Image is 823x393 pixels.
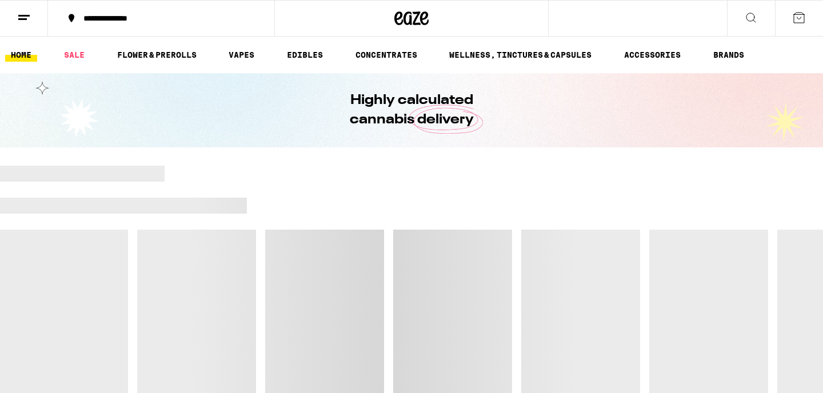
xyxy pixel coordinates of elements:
[618,48,686,62] a: ACCESSORIES
[317,91,506,130] h1: Highly calculated cannabis delivery
[708,48,750,62] button: BRANDS
[281,48,329,62] a: EDIBLES
[5,48,37,62] a: HOME
[111,48,202,62] a: FLOWER & PREROLLS
[444,48,597,62] a: WELLNESS, TINCTURES & CAPSULES
[58,48,90,62] a: SALE
[350,48,423,62] a: CONCENTRATES
[223,48,260,62] a: VAPES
